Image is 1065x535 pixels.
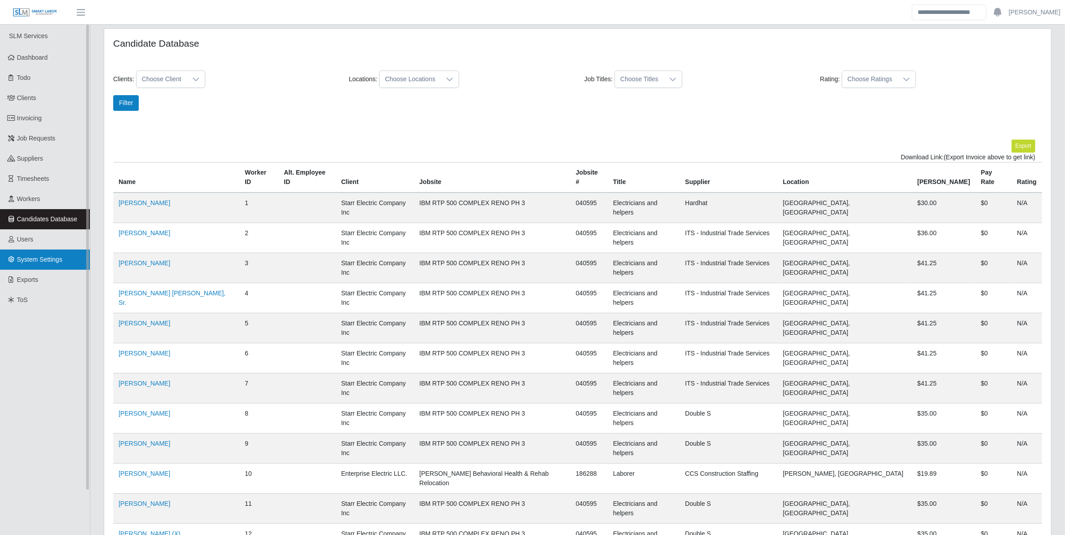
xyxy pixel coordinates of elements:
td: Starr Electric Company Inc [336,223,414,253]
td: IBM RTP 500 COMPLEX RENO PH 3 [414,253,570,283]
td: Starr Electric Company Inc [336,193,414,223]
span: Timesheets [17,175,49,182]
a: [PERSON_NAME] [119,229,170,237]
td: $0 [976,463,1012,493]
td: Electricians and helpers [608,313,680,343]
td: [GEOGRAPHIC_DATA], [GEOGRAPHIC_DATA] [778,433,912,463]
th: Title [608,162,680,193]
td: 11 [239,493,278,523]
td: [PERSON_NAME], [GEOGRAPHIC_DATA] [778,463,912,493]
td: Laborer [608,463,680,493]
td: [GEOGRAPHIC_DATA], [GEOGRAPHIC_DATA] [778,223,912,253]
th: Pay Rate [976,162,1012,193]
td: 040595 [570,343,608,373]
label: Rating: [820,75,840,84]
td: $0 [976,373,1012,403]
td: N/A [1012,403,1042,433]
a: [PERSON_NAME] [119,500,170,507]
td: 10 [239,463,278,493]
td: $35.00 [912,493,975,523]
td: CCS Construction Staffing [680,463,778,493]
div: Choose Ratings [842,71,898,88]
td: [GEOGRAPHIC_DATA], [GEOGRAPHIC_DATA] [778,373,912,403]
a: [PERSON_NAME] [119,440,170,447]
label: Clients: [113,75,134,84]
td: Electricians and helpers [608,343,680,373]
td: N/A [1012,433,1042,463]
td: 040595 [570,253,608,283]
a: [PERSON_NAME] [119,199,170,206]
td: N/A [1012,373,1042,403]
td: $0 [976,343,1012,373]
td: ITS - Industrial Trade Services [680,313,778,343]
a: [PERSON_NAME] [119,470,170,477]
td: ITS - Industrial Trade Services [680,223,778,253]
td: $35.00 [912,433,975,463]
td: Starr Electric Company Inc [336,283,414,313]
div: Choose Client [137,71,187,88]
td: Starr Electric Company Inc [336,403,414,433]
td: 6 [239,343,278,373]
td: 3 [239,253,278,283]
td: 040595 [570,223,608,253]
h4: Candidate Database [113,38,1042,49]
td: Electricians and helpers [608,283,680,313]
td: [GEOGRAPHIC_DATA], [GEOGRAPHIC_DATA] [778,313,912,343]
td: 040595 [570,283,608,313]
span: Todo [17,74,31,81]
th: Rating [1012,162,1042,193]
a: [PERSON_NAME] [1009,8,1061,17]
td: 040595 [570,193,608,223]
td: 040595 [570,373,608,403]
span: Job Requests [17,135,56,142]
td: Starr Electric Company Inc [336,493,414,523]
th: Jobsite [414,162,570,193]
td: $0 [976,283,1012,313]
span: Suppliers [17,155,43,162]
td: Electricians and helpers [608,493,680,523]
span: SLM Services [9,32,48,39]
td: $0 [976,433,1012,463]
div: Choose Titles [615,71,664,88]
td: $41.25 [912,253,975,283]
div: Download Link: [120,153,1035,162]
button: Filter [113,95,139,111]
span: Workers [17,195,40,202]
td: [GEOGRAPHIC_DATA], [GEOGRAPHIC_DATA] [778,283,912,313]
th: Name [113,162,239,193]
td: [PERSON_NAME] Behavioral Health & Rehab Relocation [414,463,570,493]
td: $0 [976,493,1012,523]
a: [PERSON_NAME] [119,259,170,267]
td: N/A [1012,343,1042,373]
td: 040595 [570,403,608,433]
th: Client [336,162,414,193]
td: $0 [976,253,1012,283]
td: Electricians and helpers [608,253,680,283]
td: Starr Electric Company Inc [336,253,414,283]
td: $0 [976,313,1012,343]
td: N/A [1012,193,1042,223]
td: [GEOGRAPHIC_DATA], [GEOGRAPHIC_DATA] [778,493,912,523]
td: $0 [976,403,1012,433]
td: N/A [1012,313,1042,343]
td: ITS - Industrial Trade Services [680,343,778,373]
td: 040595 [570,433,608,463]
span: Clients [17,94,36,101]
td: Starr Electric Company Inc [336,373,414,403]
td: N/A [1012,223,1042,253]
td: ITS - Industrial Trade Services [680,283,778,313]
th: Worker ID [239,162,278,193]
td: 4 [239,283,278,313]
td: Electricians and helpers [608,373,680,403]
div: Choose Locations [380,71,441,88]
td: [GEOGRAPHIC_DATA], [GEOGRAPHIC_DATA] [778,403,912,433]
th: Alt. Employee ID [278,162,336,193]
td: $30.00 [912,193,975,223]
button: Export [1012,140,1035,152]
label: Job Titles: [584,75,613,84]
td: IBM RTP 500 COMPLEX RENO PH 3 [414,403,570,433]
td: 040595 [570,313,608,343]
td: IBM RTP 500 COMPLEX RENO PH 3 [414,223,570,253]
td: IBM RTP 500 COMPLEX RENO PH 3 [414,193,570,223]
td: 186288 [570,463,608,493]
